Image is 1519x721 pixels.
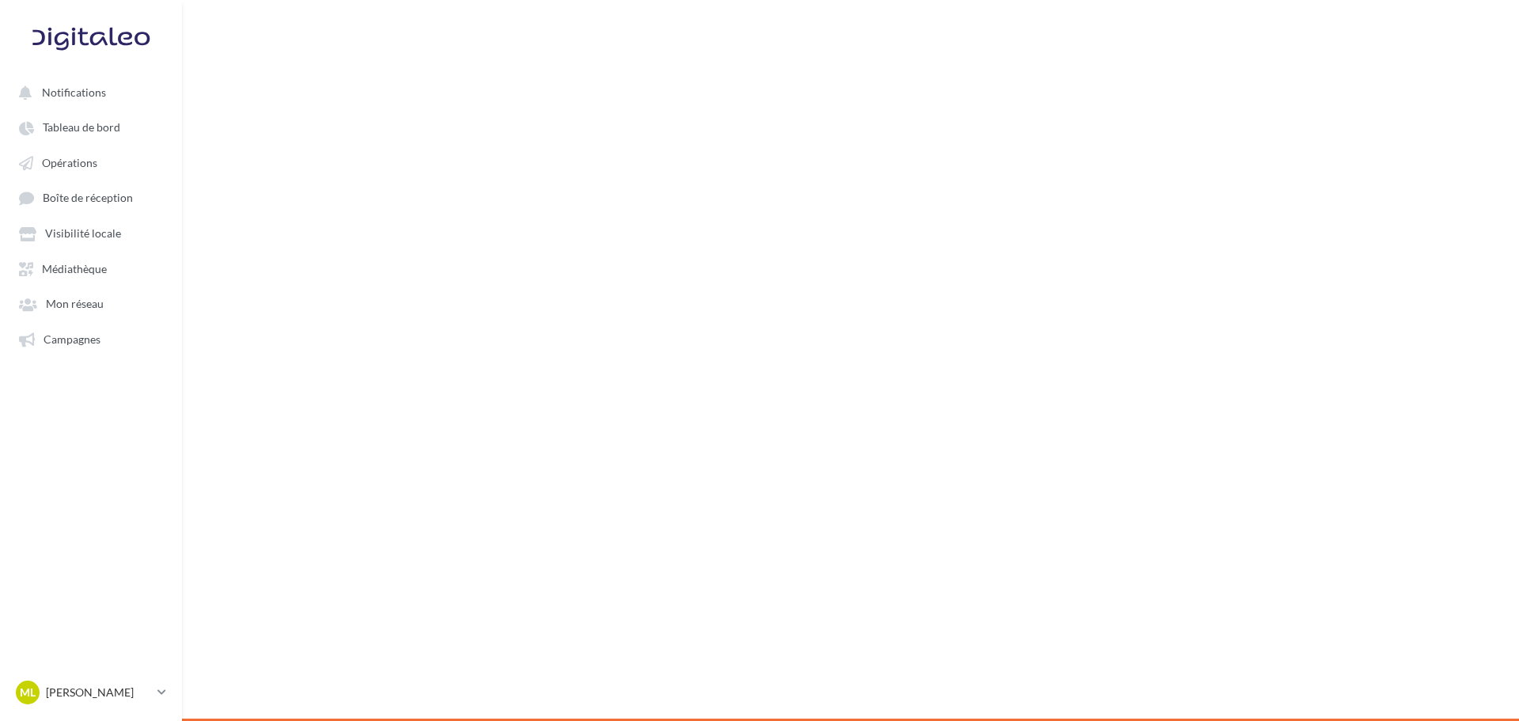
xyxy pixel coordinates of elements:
[42,85,106,99] span: Notifications
[13,677,169,708] a: ML [PERSON_NAME]
[44,332,100,346] span: Campagnes
[45,227,121,241] span: Visibilité locale
[46,298,104,311] span: Mon réseau
[42,262,107,275] span: Médiathèque
[9,254,172,283] a: Médiathèque
[9,183,172,212] a: Boîte de réception
[9,218,172,247] a: Visibilité locale
[46,685,151,700] p: [PERSON_NAME]
[43,121,120,135] span: Tableau de bord
[9,324,172,353] a: Campagnes
[9,112,172,141] a: Tableau de bord
[9,289,172,317] a: Mon réseau
[9,148,172,176] a: Opérations
[43,192,133,205] span: Boîte de réception
[20,685,36,700] span: ML
[42,156,97,169] span: Opérations
[9,78,166,106] button: Notifications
